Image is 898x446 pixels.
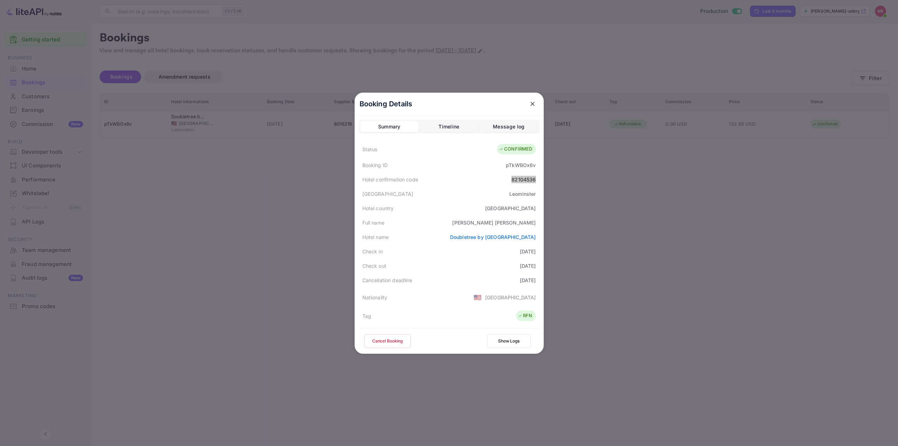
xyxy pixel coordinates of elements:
div: Hotel country [362,205,394,212]
div: Status [362,146,377,153]
div: Cancellation deadline [362,277,413,284]
div: [DATE] [520,248,536,255]
div: Timeline [438,122,459,131]
button: Message log [480,121,538,132]
div: Booking ID [362,161,388,169]
div: Message log [493,122,524,131]
button: Show Logs [487,334,531,348]
div: Check in [362,248,383,255]
div: [GEOGRAPHIC_DATA] [362,190,414,198]
a: Doubletree by [GEOGRAPHIC_DATA] [450,234,536,240]
div: Nationality [362,294,388,301]
div: [DATE] [520,262,536,269]
button: Cancel Booking [364,334,411,348]
div: [PERSON_NAME] [PERSON_NAME] [452,219,536,226]
div: [GEOGRAPHIC_DATA] [485,205,536,212]
span: United States [474,291,482,304]
p: Booking Details [360,99,413,109]
div: Leominster [509,190,536,198]
div: pTkWBOx6v [506,161,536,169]
div: 82104536 [511,176,536,183]
button: Timeline [420,121,478,132]
div: [DATE] [520,277,536,284]
div: Summary [378,122,401,131]
div: Check out [362,262,386,269]
div: Hotel name [362,233,389,241]
div: CONFIRMED [499,146,532,153]
button: Summary [360,121,418,132]
button: close [526,98,539,110]
div: Tag [362,312,371,320]
div: [GEOGRAPHIC_DATA] [485,294,536,301]
div: RFN [518,312,532,319]
div: Full name [362,219,384,226]
div: Hotel confirmation code [362,176,418,183]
